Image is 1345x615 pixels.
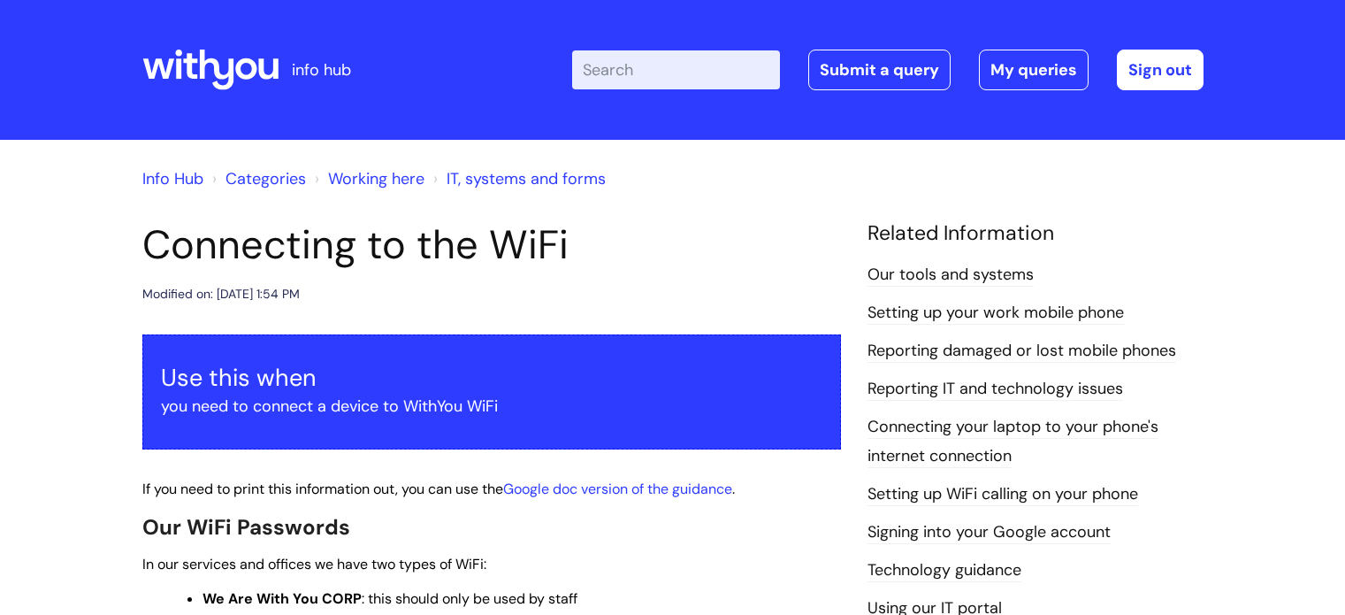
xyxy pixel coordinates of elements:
li: Solution home [208,165,306,193]
h4: Related Information [867,221,1204,246]
a: Setting up your work mobile phone [867,302,1124,325]
li: IT, systems and forms [429,165,606,193]
a: Sign out [1117,50,1204,90]
h3: Use this when [161,364,822,392]
li: Working here [310,165,424,193]
p: you need to connect a device to WithYou WiFi [161,392,822,420]
strong: We Are With You CORP [203,589,362,608]
a: Reporting damaged or lost mobile phones [867,340,1176,363]
a: Working here [328,168,424,189]
input: Search [572,50,780,89]
p: info hub [292,56,351,84]
a: Info Hub [142,168,203,189]
a: Setting up WiFi calling on your phone [867,483,1138,506]
a: Submit a query [808,50,951,90]
a: Categories [225,168,306,189]
h1: Connecting to the WiFi [142,221,841,269]
div: Modified on: [DATE] 1:54 PM [142,283,300,305]
a: Technology guidance [867,559,1021,582]
span: In our services and offices we have two types of WiFi: [142,555,486,573]
a: Our tools and systems [867,264,1034,287]
span: Our WiFi Passwords [142,513,350,541]
span: If you need to print this information out, you can use the . [142,480,735,498]
a: Reporting IT and technology issues [867,378,1123,401]
span: : this should only be used by staff [203,589,577,608]
a: My queries [979,50,1089,90]
div: | - [572,50,1204,90]
a: Connecting your laptop to your phone's internet connection [867,416,1158,467]
a: Signing into your Google account [867,521,1111,544]
a: Google doc version of the guidance [503,480,732,498]
a: IT, systems and forms [447,168,606,189]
